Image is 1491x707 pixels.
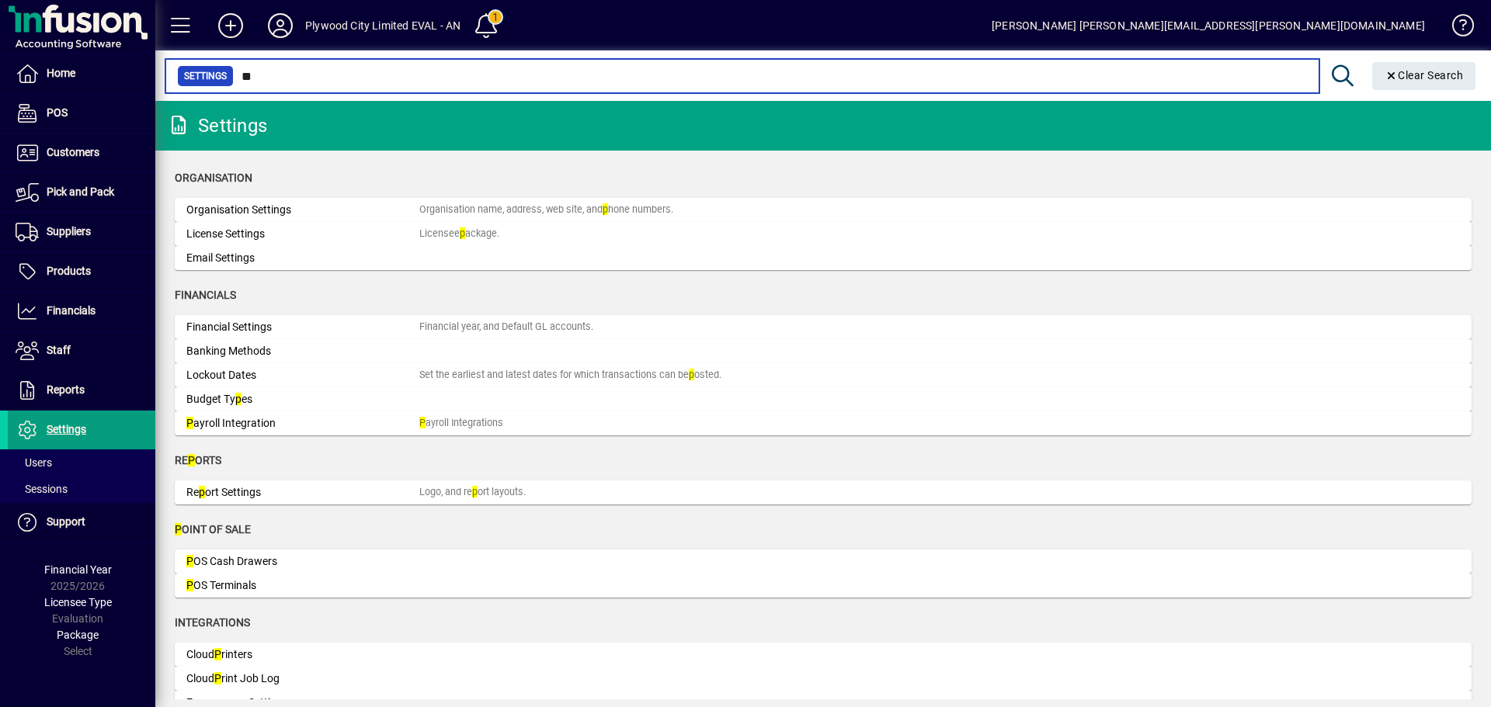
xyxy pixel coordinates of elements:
a: Reports [8,371,155,410]
span: Reports [47,383,85,396]
span: Pick and Pack [47,185,114,198]
div: ayroll Integration [186,415,419,431]
span: POS [47,106,68,119]
button: Add [206,12,255,40]
span: oint of Sale [175,523,251,535]
button: Clear [1372,62,1476,90]
div: Cloud rint Job Log [186,671,419,687]
a: Financials [8,292,155,331]
span: Users [16,456,52,469]
a: Products [8,252,155,291]
div: Logo, and re ort layouts. [419,485,526,500]
span: Customers [47,146,99,158]
em: P [186,417,193,429]
a: Users [8,449,155,476]
a: Financial SettingsFinancial year, and Default GL accounts. [175,315,1472,339]
span: Financial Year [44,563,112,576]
em: P [186,579,193,591]
button: Profile [255,12,305,40]
div: Financial Settings [186,319,419,335]
a: Suppliers [8,213,155,251]
a: CloudPrinters [175,643,1472,667]
div: Set the earliest and latest dates for which transactions can be osted. [419,368,721,383]
span: Clear Search [1385,69,1464,81]
a: Payroll IntegrationPayroll Integrations [175,411,1472,435]
a: POS [8,94,155,133]
a: Email Settings [175,246,1472,270]
em: p [472,486,478,497]
div: Lockout Dates [186,367,419,383]
span: Staff [47,344,71,356]
a: License SettingsLicenseepackage. [175,222,1472,246]
div: Plywood City Limited EVAL - AN [305,13,461,38]
a: Lockout DatesSet the earliest and latest dates for which transactions can beposted. [175,363,1472,387]
span: Settings [47,423,86,435]
a: Customers [8,133,155,172]
em: p [235,393,242,405]
div: License Settings [186,226,419,242]
span: Package [57,629,99,641]
em: P [175,523,182,535]
em: p [199,486,205,498]
div: Budget Ty es [186,391,419,407]
span: Products [47,265,91,277]
em: p [603,203,608,215]
span: Licensee Type [44,596,112,608]
span: Integrations [175,616,250,629]
div: OS Cash Drawers [186,553,419,570]
span: Financials [47,304,96,317]
span: Re orts [175,454,221,466]
div: Organisation Settings [186,202,419,218]
div: Email Settings [186,250,419,266]
a: Home [8,54,155,93]
div: Banking Methods [186,343,419,359]
em: p [689,369,694,380]
a: Sessions [8,476,155,502]
em: P [186,555,193,567]
span: Suppliers [47,225,91,237]
a: Report SettingsLogo, and report layouts. [175,480,1472,504]
span: Sessions [16,483,68,495]
span: Home [47,67,75,79]
div: ayroll Integrations [419,416,503,431]
a: CloudPrint Job Log [175,667,1472,691]
div: Cloud rinters [186,646,419,663]
a: POS Cash Drawers [175,549,1472,574]
em: P [214,672,221,684]
em: p [460,227,465,239]
a: POS Terminals [175,574,1472,598]
a: Budget Types [175,387,1472,411]
div: Organisation name, address, web site, and hone numbers. [419,203,673,217]
span: Financials [175,289,236,301]
em: p [188,454,195,466]
a: Organisation SettingsOrganisation name, address, web site, andphone numbers. [175,198,1472,222]
span: Organisation [175,172,252,184]
em: P [419,417,426,428]
div: Financial year, and Default GL accounts. [419,320,593,334]
div: Settings [167,113,267,138]
span: Support [47,515,85,528]
div: Licensee ackage. [419,227,499,241]
div: [PERSON_NAME] [PERSON_NAME][EMAIL_ADDRESS][PERSON_NAME][DOMAIN_NAME] [992,13,1425,38]
a: Pick and Pack [8,173,155,212]
a: Knowledge Base [1441,3,1472,54]
div: OS Terminals [186,577,419,594]
a: Staff [8,331,155,370]
div: Re ort Settings [186,484,419,501]
em: P [214,648,221,660]
span: Settings [184,68,227,84]
a: Banking Methods [175,339,1472,363]
a: Support [8,503,155,542]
